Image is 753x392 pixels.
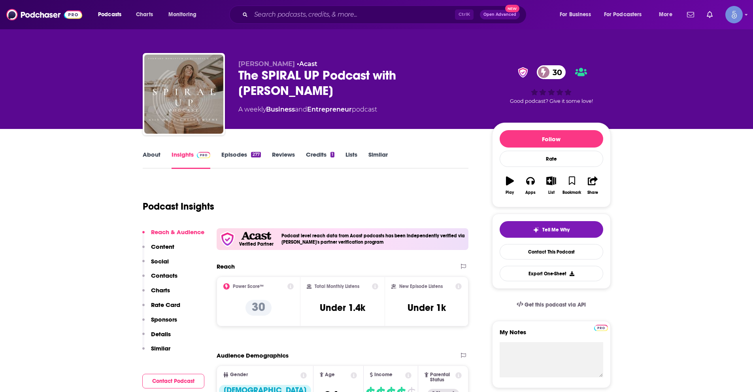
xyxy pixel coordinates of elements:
button: Content [142,243,174,258]
button: Share [582,171,603,200]
p: Rate Card [151,301,180,309]
p: Details [151,330,171,338]
button: Show profile menu [725,6,743,23]
span: For Business [560,9,591,20]
div: Apps [525,190,536,195]
button: Bookmark [562,171,582,200]
img: Acast [241,232,271,240]
button: tell me why sparkleTell Me Why [500,221,603,238]
button: Open AdvancedNew [480,10,520,19]
p: Content [151,243,174,250]
img: The SPIRAL UP Podcast with LaChelle Wieme [144,55,223,134]
span: Get this podcast via API [525,301,586,308]
a: Reviews [272,151,295,169]
button: open menu [599,8,653,21]
div: Share [587,190,598,195]
a: Get this podcast via API [510,295,593,314]
h4: Podcast level reach data from Acast podcasts has been independently verified via [PERSON_NAME]'s ... [281,233,466,245]
a: Pro website [594,324,608,331]
div: Rate [500,151,603,167]
div: A weekly podcast [238,105,377,114]
span: Parental Status [430,372,454,383]
span: More [659,9,672,20]
button: Play [500,171,520,200]
button: open menu [92,8,132,21]
button: Follow [500,130,603,148]
a: Credits1 [306,151,334,169]
h2: Total Monthly Listens [315,284,359,289]
img: Podchaser - Follow, Share and Rate Podcasts [6,7,82,22]
span: Tell Me Why [542,227,570,233]
button: Social [142,258,169,272]
a: Contact This Podcast [500,244,603,259]
div: Bookmark [562,190,581,195]
h2: Audience Demographics [217,352,289,359]
span: Open Advanced [483,13,516,17]
a: InsightsPodchaser Pro [172,151,211,169]
button: Similar [142,345,170,359]
img: tell me why sparkle [533,227,539,233]
span: Income [374,372,393,377]
a: About [143,151,160,169]
span: Good podcast? Give it some love! [510,98,593,104]
span: Podcasts [98,9,121,20]
span: and [295,106,307,113]
img: verfied icon [220,231,235,247]
img: User Profile [725,6,743,23]
button: Export One-Sheet [500,266,603,281]
a: Episodes277 [221,151,260,169]
div: verified Badge30Good podcast? Give it some love! [492,60,611,109]
h2: Reach [217,263,235,270]
p: Contacts [151,272,177,279]
p: Charts [151,286,170,294]
a: Show notifications dropdown [704,8,716,21]
span: Gender [230,372,248,377]
button: Apps [520,171,541,200]
span: Logged in as Spiral5-G1 [725,6,743,23]
div: Search podcasts, credits, & more... [237,6,534,24]
button: Details [142,330,171,345]
button: open menu [163,8,207,21]
p: Social [151,258,169,265]
span: Charts [136,9,153,20]
h3: Under 1k [408,302,446,314]
span: 30 [545,65,566,79]
a: Show notifications dropdown [684,8,697,21]
a: 30 [537,65,566,79]
h3: Under 1.4k [320,302,365,314]
p: Similar [151,345,170,352]
span: Ctrl K [455,9,474,20]
button: open menu [554,8,601,21]
div: Play [506,190,514,195]
img: Podchaser Pro [594,325,608,331]
label: My Notes [500,328,603,342]
span: Age [325,372,335,377]
button: Rate Card [142,301,180,316]
button: Reach & Audience [142,228,204,243]
div: List [548,190,555,195]
div: 1 [330,152,334,157]
h2: Power Score™ [233,284,264,289]
img: verified Badge [515,67,530,78]
div: 277 [251,152,260,157]
a: Acast [299,60,317,68]
p: Reach & Audience [151,228,204,236]
button: open menu [653,8,682,21]
a: Charts [131,8,158,21]
input: Search podcasts, credits, & more... [251,8,455,21]
button: Charts [142,286,170,301]
a: Entrepreneur [307,106,352,113]
p: 30 [245,300,272,316]
button: List [541,171,561,200]
h2: New Episode Listens [399,284,443,289]
button: Contacts [142,272,177,286]
span: Monitoring [168,9,196,20]
button: Contact Podcast [142,374,204,388]
a: Lists [345,151,357,169]
h1: Podcast Insights [143,201,214,212]
a: Similar [368,151,388,169]
span: For Podcasters [604,9,642,20]
span: [PERSON_NAME] [238,60,295,68]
